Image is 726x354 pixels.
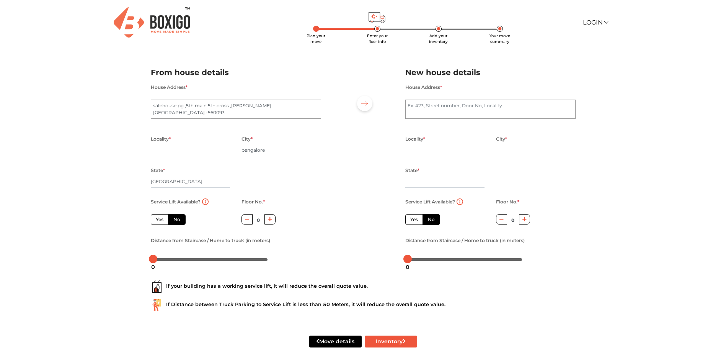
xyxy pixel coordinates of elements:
[405,214,423,225] label: Yes
[489,33,510,44] span: Your move summary
[496,197,519,207] label: Floor No.
[403,261,413,274] div: 0
[151,280,576,293] div: If your building has a working service lift, it will reduce the overall quote value.
[151,299,163,311] img: ...
[309,336,362,347] button: Move details
[151,197,201,207] label: Service Lift Available?
[583,19,607,26] a: Login
[496,134,507,144] label: City
[405,236,525,246] label: Distance from Staircase / Home to truck (in meters)
[365,336,417,347] button: Inventory
[405,166,419,175] label: State
[168,214,186,225] label: No
[151,134,171,144] label: Locality
[405,134,425,144] label: Locality
[405,82,442,92] label: House Address
[367,33,388,44] span: Enter your floor info
[151,236,270,246] label: Distance from Staircase / Home to truck (in meters)
[151,82,188,92] label: House Address
[423,214,440,225] label: No
[151,66,321,79] h2: From house details
[241,197,265,207] label: Floor No.
[241,134,253,144] label: City
[151,299,576,311] div: If Distance between Truck Parking to Service Lift is less than 50 Meters, it will reduce the over...
[429,33,448,44] span: Add your inventory
[405,197,455,207] label: Service Lift Available?
[151,280,163,293] img: ...
[114,7,190,38] img: Boxigo
[151,166,165,175] label: State
[405,66,576,79] h2: New house details
[151,214,168,225] label: Yes
[307,33,325,44] span: Plan your move
[148,261,158,274] div: 0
